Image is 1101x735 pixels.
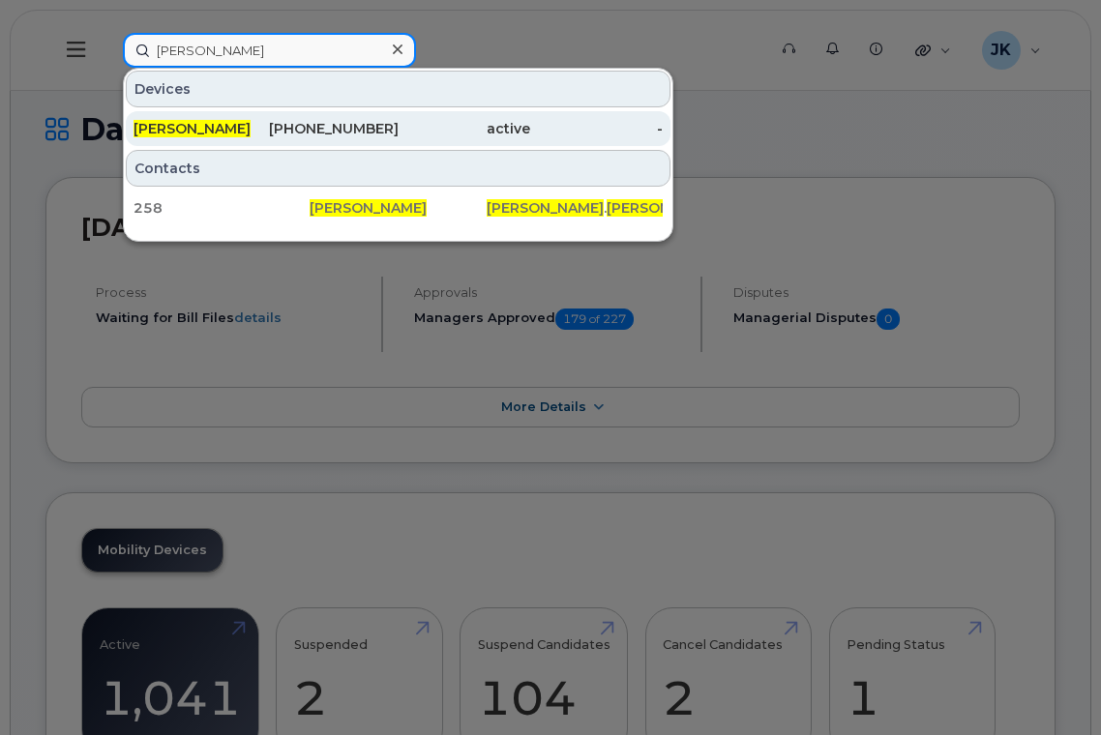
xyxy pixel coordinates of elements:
[134,198,310,218] div: 258
[399,119,531,138] div: active
[126,71,670,107] div: Devices
[126,191,670,225] a: 258[PERSON_NAME][PERSON_NAME].[PERSON_NAME]@[DOMAIN_NAME]
[126,111,670,146] a: [PERSON_NAME][PHONE_NUMBER]active-
[487,198,663,218] div: . @[DOMAIN_NAME]
[607,199,724,217] span: [PERSON_NAME]
[126,150,670,187] div: Contacts
[310,199,427,217] span: [PERSON_NAME]
[134,120,251,137] span: [PERSON_NAME]
[266,119,399,138] div: [PHONE_NUMBER]
[487,199,604,217] span: [PERSON_NAME]
[530,119,663,138] div: -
